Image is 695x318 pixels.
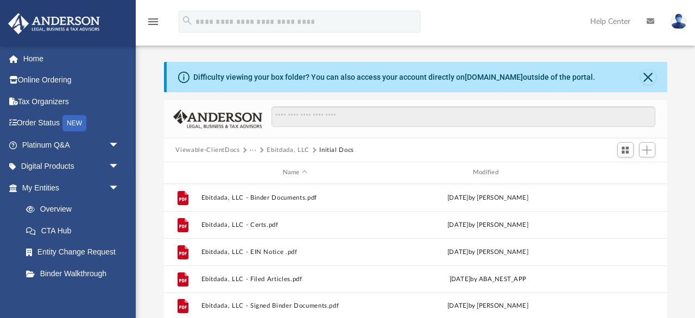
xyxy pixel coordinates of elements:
a: [DOMAIN_NAME] [465,73,523,81]
a: Digital Productsarrow_drop_down [8,156,136,177]
div: Modified [393,168,582,177]
div: Name [200,168,389,177]
i: search [181,15,193,27]
div: [DATE] by [PERSON_NAME] [394,301,582,311]
button: Ebitdada, LLC - Filed Articles.pdf [201,276,389,283]
button: Ebitdada, LLC - Binder Documents.pdf [201,194,389,201]
div: id [586,168,662,177]
img: Anderson Advisors Platinum Portal [5,13,103,34]
a: Entity Change Request [15,241,136,263]
a: Binder Walkthrough [15,263,136,284]
a: Tax Organizers [8,91,136,112]
button: Add [639,142,655,157]
button: Close [641,69,656,85]
button: Ebitdada, LLC - Certs.pdf [201,221,389,228]
a: CTA Hub [15,220,136,241]
a: Home [8,48,136,69]
div: [DATE] by [PERSON_NAME] [394,193,582,202]
a: Order StatusNEW [8,112,136,135]
span: arrow_drop_down [109,177,130,199]
div: [DATE] by [PERSON_NAME] [394,220,582,230]
button: Initial Docs [319,145,354,155]
a: My Entitiesarrow_drop_down [8,177,136,199]
img: User Pic [671,14,687,29]
button: Ebitdada, LLC [267,145,309,155]
button: Viewable-ClientDocs [175,145,239,155]
a: Online Ordering [8,69,136,91]
span: arrow_drop_down [109,134,130,156]
input: Search files and folders [271,106,655,127]
div: id [168,168,195,177]
button: ··· [250,145,257,155]
a: Platinum Q&Aarrow_drop_down [8,134,136,156]
button: Ebitdada, LLC - EIN Notice .pdf [201,249,389,256]
div: [DATE] by ABA_NEST_APP [394,274,582,284]
div: [DATE] by [PERSON_NAME] [394,247,582,257]
button: Ebitdada, LLC - Signed Binder Documents.pdf [201,302,389,309]
a: menu [147,21,160,28]
i: menu [147,15,160,28]
a: Overview [15,199,136,220]
span: arrow_drop_down [109,156,130,178]
button: Switch to Grid View [617,142,634,157]
div: NEW [62,115,86,131]
div: Difficulty viewing your box folder? You can also access your account directly on outside of the p... [193,72,595,83]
